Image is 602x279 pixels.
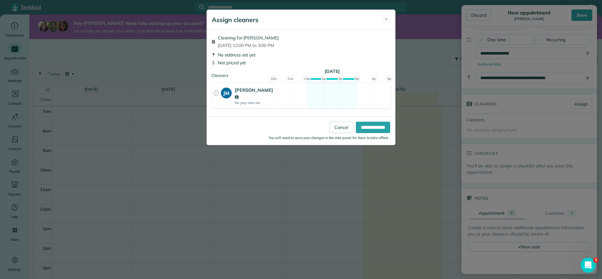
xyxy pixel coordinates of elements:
[235,101,273,105] strong: No pay rate set
[211,73,391,74] div: Cleaners
[218,42,279,49] span: [DATE] 12:00 PM to 3:00 PM
[211,60,391,66] div: Not priced yet
[581,258,596,273] iframe: Intercom live chat
[385,16,388,23] span: ✕
[221,88,232,97] strong: JM
[235,87,273,100] strong: [PERSON_NAME]
[329,122,353,133] a: Cancel
[269,136,389,140] small: You will need to save your changes in the side panel for them to take effect.
[212,15,258,24] h5: Assign cleaners
[593,258,599,263] span: 1
[218,35,279,41] span: Cleaning for [PERSON_NAME]
[211,52,391,58] div: No address set yet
